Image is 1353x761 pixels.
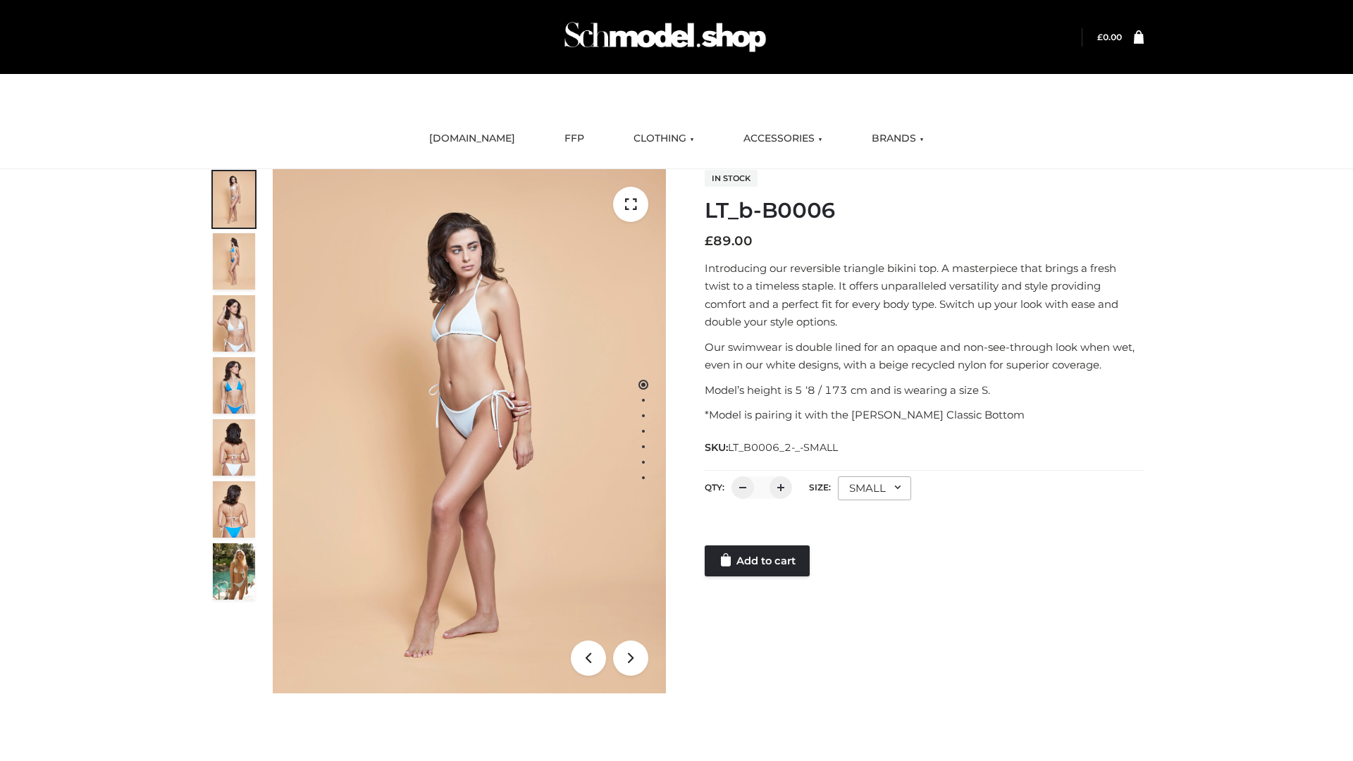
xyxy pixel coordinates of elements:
[705,259,1144,331] p: Introducing our reversible triangle bikini top. A masterpiece that brings a fresh twist to a time...
[560,9,771,65] img: Schmodel Admin 964
[213,481,255,538] img: ArielClassicBikiniTop_CloudNine_AzureSky_OW114ECO_8-scaled.jpg
[1097,32,1103,42] span: £
[705,198,1144,223] h1: LT_b-B0006
[705,439,839,456] span: SKU:
[733,123,833,154] a: ACCESSORIES
[554,123,595,154] a: FFP
[728,441,838,454] span: LT_B0006_2-_-SMALL
[838,476,911,500] div: SMALL
[861,123,934,154] a: BRANDS
[213,419,255,476] img: ArielClassicBikiniTop_CloudNine_AzureSky_OW114ECO_7-scaled.jpg
[623,123,705,154] a: CLOTHING
[705,381,1144,400] p: Model’s height is 5 ‘8 / 173 cm and is wearing a size S.
[213,233,255,290] img: ArielClassicBikiniTop_CloudNine_AzureSky_OW114ECO_2-scaled.jpg
[213,295,255,352] img: ArielClassicBikiniTop_CloudNine_AzureSky_OW114ECO_3-scaled.jpg
[213,357,255,414] img: ArielClassicBikiniTop_CloudNine_AzureSky_OW114ECO_4-scaled.jpg
[809,482,831,493] label: Size:
[705,338,1144,374] p: Our swimwear is double lined for an opaque and non-see-through look when wet, even in our white d...
[705,233,753,249] bdi: 89.00
[705,233,713,249] span: £
[419,123,526,154] a: [DOMAIN_NAME]
[273,169,666,693] img: ArielClassicBikiniTop_CloudNine_AzureSky_OW114ECO_1
[705,545,810,576] a: Add to cart
[705,170,758,187] span: In stock
[1097,32,1122,42] a: £0.00
[705,406,1144,424] p: *Model is pairing it with the [PERSON_NAME] Classic Bottom
[705,482,724,493] label: QTY:
[1097,32,1122,42] bdi: 0.00
[213,171,255,228] img: ArielClassicBikiniTop_CloudNine_AzureSky_OW114ECO_1-scaled.jpg
[213,543,255,600] img: Arieltop_CloudNine_AzureSky2.jpg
